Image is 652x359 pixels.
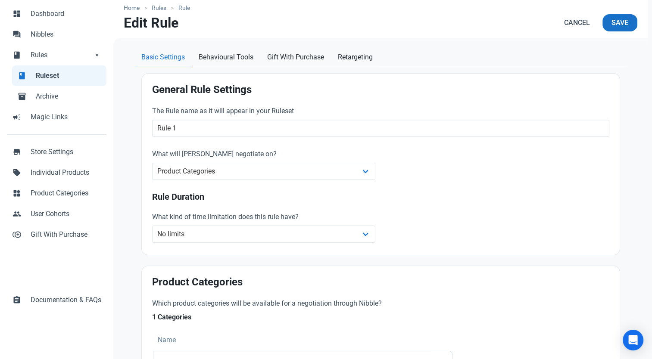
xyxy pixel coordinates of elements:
[152,84,609,96] h2: General Rule Settings
[611,18,628,28] span: Save
[7,162,106,183] a: sellIndividual Products
[623,330,643,350] div: Open Intercom Messenger
[93,50,101,59] span: arrow_drop_down
[338,52,373,62] span: Retargeting
[7,24,106,45] a: forumNibbles
[36,71,101,81] span: Ruleset
[31,9,101,19] span: Dashboard
[152,298,453,309] label: Which product categories will be available for a negotiation through Nibble?
[7,204,106,224] a: peopleUser Cohorts
[7,107,106,127] a: campaignMagic Links
[7,290,106,310] a: assignmentDocumentation & FAQs
[31,50,93,60] span: Rules
[31,29,101,40] span: Nibbles
[12,50,21,59] span: book
[12,112,21,121] span: campaign
[31,188,101,198] span: Product Categories
[7,45,106,65] a: bookRulesarrow_drop_down
[31,229,101,240] span: Gift With Purchase
[152,192,609,202] h3: Rule Duration
[158,335,176,345] span: Name
[12,86,106,107] a: inventory_2Archive
[12,29,21,38] span: forum
[31,167,101,178] span: Individual Products
[199,52,253,62] span: Behavioural Tools
[124,3,144,12] a: Home
[602,14,637,31] button: Save
[12,9,21,17] span: dashboard
[152,312,453,329] h5: 1 Categories
[152,212,376,222] label: What kind of time limitation does this rule have?
[31,209,101,219] span: User Cohorts
[12,147,21,155] span: store
[12,295,21,303] span: assignment
[12,188,21,197] span: widgets
[31,147,101,157] span: Store Settings
[12,167,21,176] span: sell
[31,295,101,305] span: Documentation & FAQs
[7,3,106,24] a: dashboardDashboard
[152,106,609,116] label: The Rule name as it will appear in your Ruleset
[152,276,609,288] h2: Product Categories
[152,149,376,159] label: What will [PERSON_NAME] negotiate on?
[7,224,106,245] a: control_point_duplicateGift With Purchase
[31,112,101,122] span: Magic Links
[555,14,599,31] a: Cancel
[12,209,21,217] span: people
[12,65,106,86] a: bookRuleset
[36,91,101,102] span: Archive
[7,183,106,204] a: widgetsProduct Categories
[7,142,106,162] a: storeStore Settings
[564,18,590,28] span: Cancel
[18,91,26,100] span: inventory_2
[267,52,324,62] span: Gift With Purchase
[147,3,171,12] a: Rules
[124,15,178,31] h1: Edit Rule
[141,52,185,62] span: Basic Settings
[18,71,26,79] span: book
[12,229,21,238] span: control_point_duplicate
